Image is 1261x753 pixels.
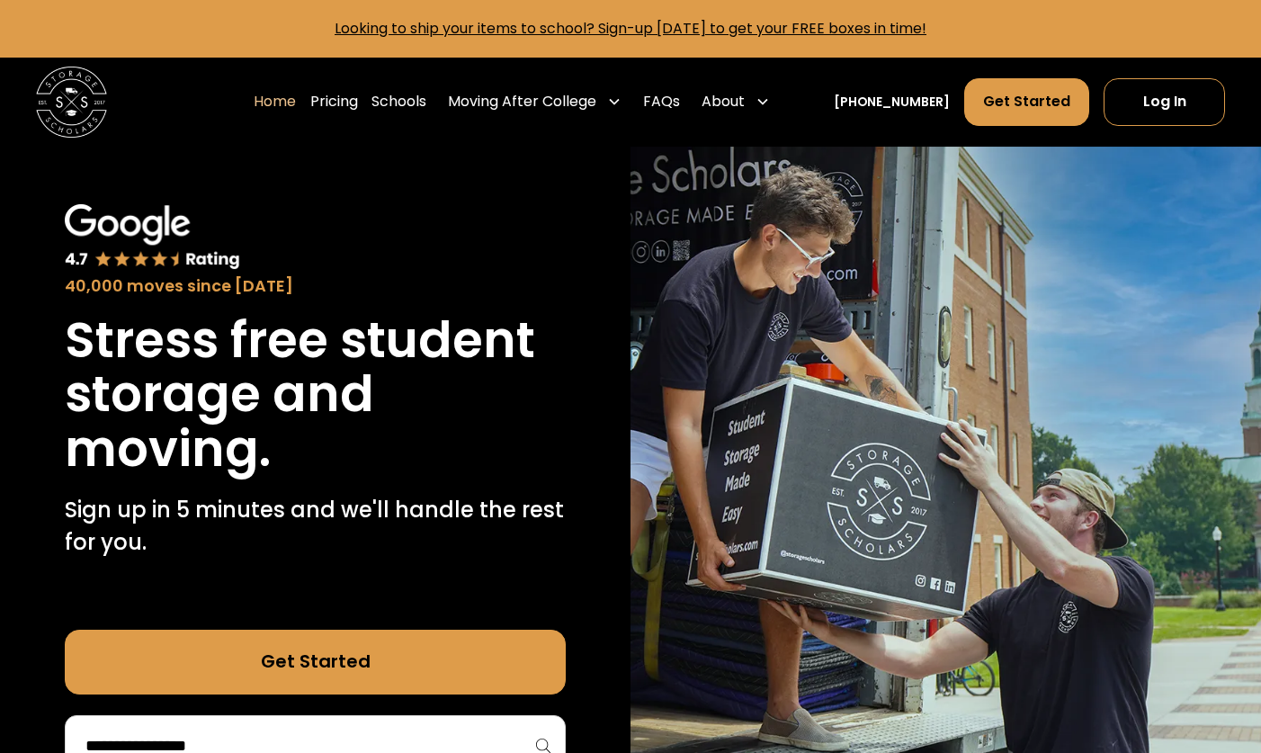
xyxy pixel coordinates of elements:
a: Home [254,77,296,128]
div: Moving After College [441,77,629,128]
a: Schools [371,77,426,128]
a: FAQs [643,77,680,128]
a: home [36,67,108,139]
img: Storage Scholars main logo [36,67,108,139]
a: Get Started [65,630,566,695]
div: About [694,77,777,128]
a: Get Started [964,78,1089,127]
h1: Stress free student storage and moving. [65,313,566,476]
p: Sign up in 5 minutes and we'll handle the rest for you. [65,494,566,559]
a: Looking to ship your items to school? Sign-up [DATE] to get your FREE boxes in time! [335,18,926,39]
div: Moving After College [448,91,596,112]
img: Google 4.7 star rating [65,204,240,272]
a: Pricing [310,77,358,128]
a: Log In [1104,78,1225,127]
div: 40,000 moves since [DATE] [65,274,566,299]
div: About [702,91,745,112]
a: [PHONE_NUMBER] [834,93,950,112]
